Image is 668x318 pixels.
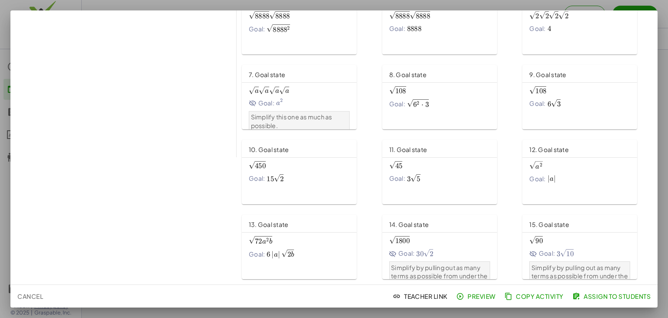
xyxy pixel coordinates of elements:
span: 888 [273,25,284,34]
span: Goal: [529,174,545,183]
span: Copy Activity [506,292,564,300]
span: ​ [543,236,544,243]
span: ∣ [548,174,550,183]
p: Simplify by pulling out as many terms as possible from under the radical. [391,264,488,290]
button: Teacher Link [391,288,451,304]
i: Goal State is hidden. [249,99,257,107]
a: 13. Goal stateGoal: [242,215,372,279]
a: 10. Goal stateGoal: [242,140,372,204]
span: 7. Goal state [249,71,285,78]
span: Goal: [249,174,265,184]
span: ​ [546,86,547,93]
span: 6 [548,100,551,108]
span: Goal: [529,24,545,33]
span: Goal: [389,249,415,259]
span: a [274,251,278,258]
span: 6 [413,100,417,109]
a: 12. Goal stateGoal: [522,140,652,204]
span: ​ [294,249,295,257]
a: 9. Goal stateGoal: [522,65,652,129]
span: Goal: [529,249,555,259]
span: ​ [402,161,403,168]
span: Goal: [249,98,274,108]
span: ​ [406,86,407,93]
span: Goal: [389,99,405,109]
p: Simplify this one as much as possible. [251,113,348,130]
span: 4 [548,24,551,33]
span: ∣ [271,250,274,259]
span: ​ [543,161,544,169]
span: ​ [290,24,291,32]
button: Copy Activity [503,288,567,304]
button: Assign to Students [571,288,654,304]
i: Goal State is hidden. [529,250,537,258]
span: Assign to Students [574,292,651,300]
span: 3 [557,250,560,258]
span: 13. Goal state [249,220,289,228]
span: 2 [287,250,291,259]
span: Goal: [249,249,265,259]
span: 14. Goal state [389,220,429,228]
span: 15 [267,175,274,183]
span: ​ [430,11,431,18]
span: Goal: [389,174,405,184]
span: 8 [284,25,287,34]
span: 2 [430,250,433,258]
span: 6 [267,250,270,259]
span: 3 [425,100,429,109]
span: Teacher Link [394,292,448,300]
span: ∣ [278,250,280,259]
span: ​ [266,161,267,168]
span: 3 [557,100,561,108]
a: 14. Goal stateGoal:Simplify by pulling out as many terms as possible from under the radical. [382,215,512,279]
a: 15. Goal stateGoal:Simplify by pulling out as many terms as possible from under the radical. [522,215,652,279]
span: 5 [417,175,420,183]
p: Simplify by pulling out as many terms as possible from under the radical. [531,264,628,290]
span: ​ [429,99,430,107]
span: ⋅ [421,100,424,109]
span: 2 [280,175,284,183]
a: 8. Goal stateGoal: [382,65,512,129]
span: 12. Goal state [529,145,569,153]
span: a [276,100,280,107]
span: a [550,176,554,183]
a: 7. Goal stateGoal:Simplify this one as much as possible. [242,65,372,129]
span: 8888 [407,24,421,33]
span: Goal: [249,24,265,34]
span: ​ [272,236,273,244]
span: 10 [566,250,574,258]
span: 15. Goal state [529,220,569,228]
span: ​ [568,11,569,18]
span: Cancel [17,292,43,300]
button: Cancel [14,288,47,304]
span: 2 [280,97,283,103]
span: ​ [561,99,561,106]
span: ∣ [554,174,556,183]
span: 8. Goal state [389,71,427,78]
span: ​ [410,236,411,243]
span: ​ [289,87,290,93]
span: 3 [407,175,411,183]
span: ​ [433,249,434,256]
span: 10. Goal state [249,145,289,153]
span: b [291,251,294,258]
span: Goal: [529,99,545,109]
span: 11. Goal state [389,145,428,153]
span: 30 [416,250,424,258]
i: Goal State is hidden. [389,250,397,258]
span: ​ [574,249,574,256]
span: ​ [290,11,291,18]
a: 11. Goal stateGoal: [382,140,512,204]
span: 9. Goal state [529,71,566,78]
span: Goal: [389,24,405,33]
span: Preview [458,292,496,300]
button: Preview [454,288,499,304]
